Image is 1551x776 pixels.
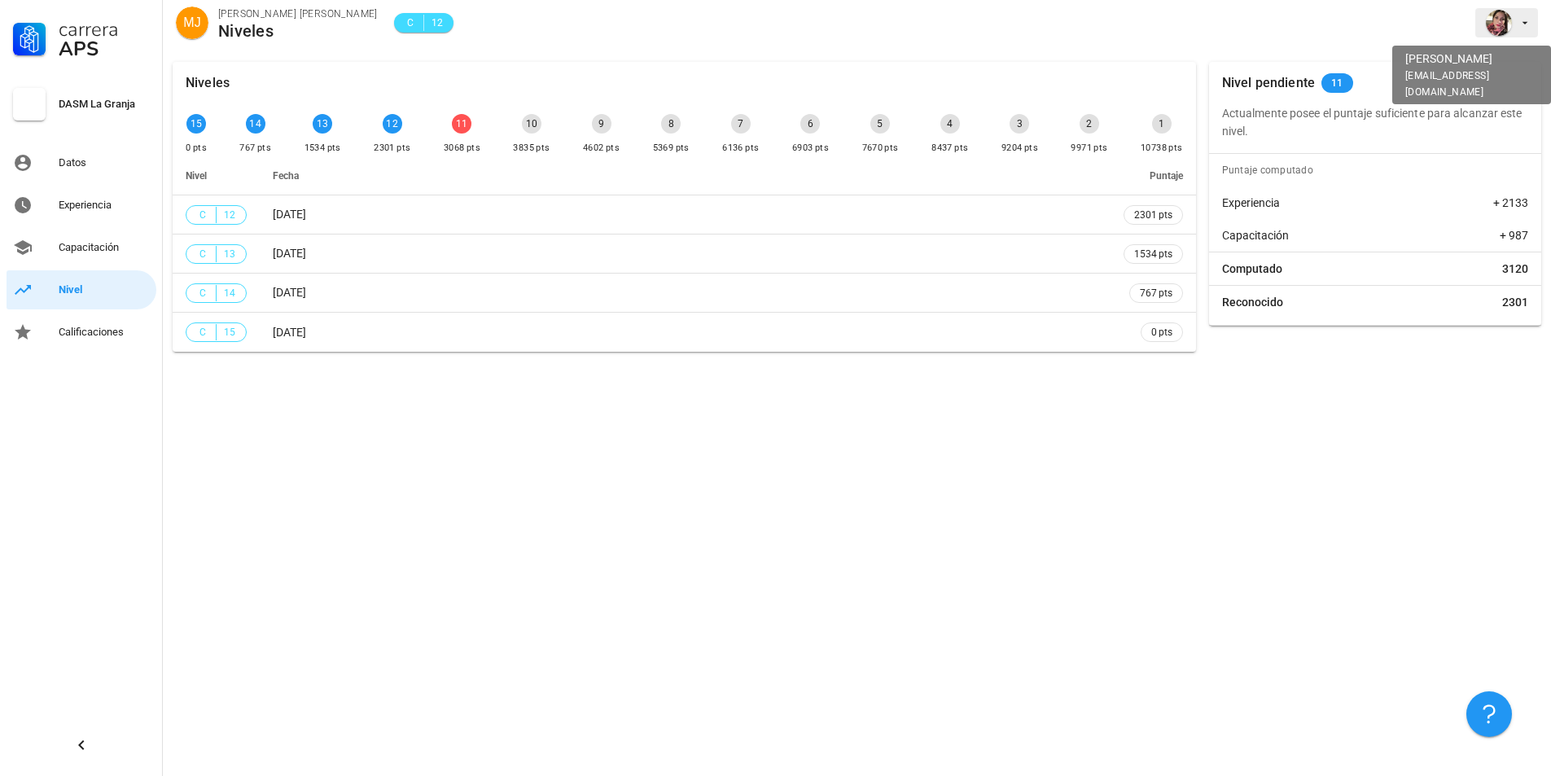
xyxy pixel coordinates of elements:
[59,199,150,212] div: Experiencia
[1502,294,1528,310] span: 2301
[862,140,899,156] div: 7670 pts
[260,156,1111,195] th: Fecha
[1001,140,1038,156] div: 9204 pts
[273,170,299,182] span: Fecha
[522,114,541,134] div: 10
[246,114,265,134] div: 14
[404,15,417,31] span: C
[661,114,681,134] div: 8
[223,285,236,301] span: 14
[59,156,150,169] div: Datos
[183,7,200,39] span: MJ
[1331,73,1343,93] span: 11
[1486,10,1512,36] div: avatar
[1141,140,1183,156] div: 10738 pts
[1493,195,1528,211] span: + 2133
[1222,104,1528,140] p: Actualmente posee el puntaje suficiente para alcanzar este nivel.
[931,140,968,156] div: 8437 pts
[1222,227,1289,243] span: Capacitación
[223,246,236,262] span: 13
[173,156,260,195] th: Nivel
[592,114,611,134] div: 9
[1222,261,1282,277] span: Computado
[7,186,156,225] a: Experiencia
[239,140,271,156] div: 767 pts
[59,39,150,59] div: APS
[7,228,156,267] a: Capacitación
[1222,195,1280,211] span: Experiencia
[1071,140,1107,156] div: 9971 pts
[196,207,209,223] span: C
[452,114,471,134] div: 11
[1134,207,1172,223] span: 2301 pts
[273,247,306,260] span: [DATE]
[792,140,829,156] div: 6903 pts
[1216,154,1541,186] div: Puntaje computado
[59,283,150,296] div: Nivel
[7,313,156,352] a: Calificaciones
[59,98,150,111] div: DASM La Granja
[196,246,209,262] span: C
[383,114,402,134] div: 12
[305,140,341,156] div: 1534 pts
[1502,261,1528,277] span: 3120
[800,114,820,134] div: 6
[7,270,156,309] a: Nivel
[1152,114,1172,134] div: 1
[7,143,156,182] a: Datos
[186,170,207,182] span: Nivel
[374,140,410,156] div: 2301 pts
[1151,324,1172,340] span: 0 pts
[313,114,332,134] div: 13
[223,207,236,223] span: 12
[1222,294,1283,310] span: Reconocido
[59,20,150,39] div: Carrera
[273,326,306,339] span: [DATE]
[186,62,230,104] div: Niveles
[431,15,444,31] span: 12
[940,114,960,134] div: 4
[196,324,209,340] span: C
[59,326,150,339] div: Calificaciones
[176,7,208,39] div: avatar
[196,285,209,301] span: C
[722,140,759,156] div: 6136 pts
[1111,156,1196,195] th: Puntaje
[1500,227,1528,243] span: + 987
[513,140,550,156] div: 3835 pts
[273,208,306,221] span: [DATE]
[1150,170,1183,182] span: Puntaje
[1140,285,1172,301] span: 767 pts
[653,140,690,156] div: 5369 pts
[59,241,150,254] div: Capacitación
[273,286,306,299] span: [DATE]
[870,114,890,134] div: 5
[1222,62,1315,104] div: Nivel pendiente
[731,114,751,134] div: 7
[218,6,378,22] div: [PERSON_NAME] [PERSON_NAME]
[186,114,206,134] div: 15
[1080,114,1099,134] div: 2
[1010,114,1029,134] div: 3
[218,22,378,40] div: Niveles
[583,140,620,156] div: 4602 pts
[1134,246,1172,262] span: 1534 pts
[223,324,236,340] span: 15
[186,140,207,156] div: 0 pts
[444,140,480,156] div: 3068 pts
